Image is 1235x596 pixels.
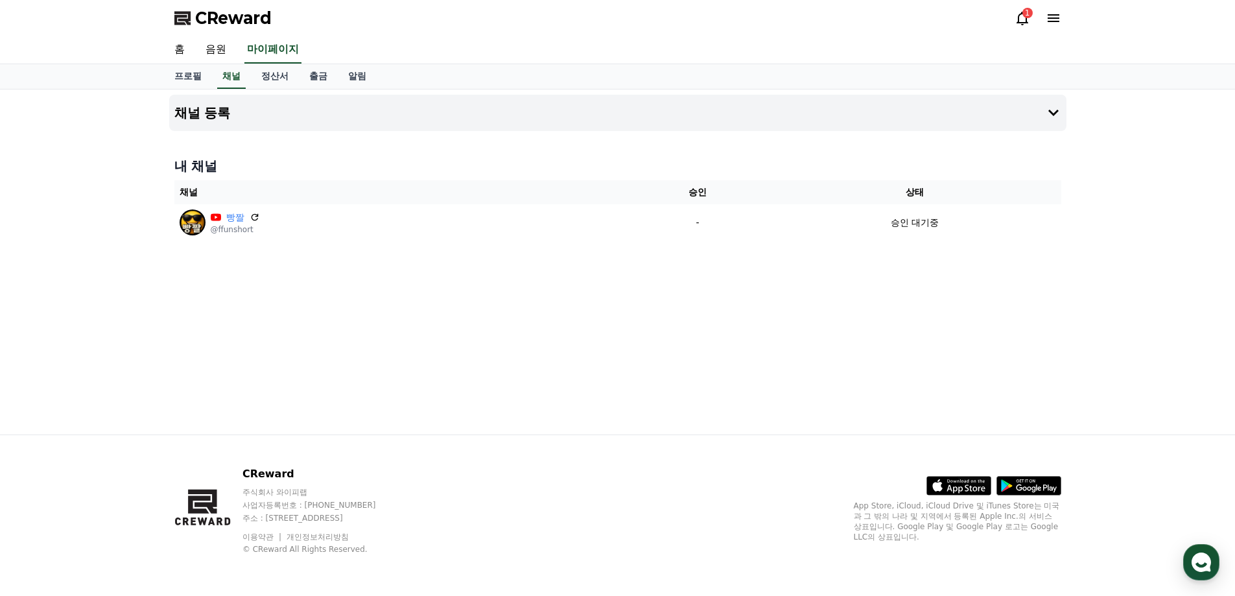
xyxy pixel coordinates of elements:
a: 홈 [4,411,86,444]
th: 채널 [174,180,627,204]
p: 주식회사 와이피랩 [242,487,401,497]
a: 채널 [217,64,246,89]
a: 마이페이지 [244,36,301,64]
a: 프로필 [164,64,212,89]
a: 빵짤 [226,211,244,224]
p: - [631,216,763,230]
a: 이용약관 [242,532,283,542]
a: CReward [174,8,272,29]
h4: 채널 등록 [174,106,231,120]
span: 설정 [200,431,216,441]
span: CReward [195,8,272,29]
p: 승인 대기중 [891,216,939,230]
a: 음원 [195,36,237,64]
th: 상태 [769,180,1061,204]
p: CReward [242,466,401,482]
a: 1 [1015,10,1030,26]
a: 설정 [167,411,249,444]
p: © CReward All Rights Reserved. [242,544,401,554]
p: App Store, iCloud, iCloud Drive 및 iTunes Store는 미국과 그 밖의 나라 및 지역에서 등록된 Apple Inc.의 서비스 상표입니다. Goo... [854,501,1061,542]
a: 출금 [299,64,338,89]
a: 정산서 [251,64,299,89]
p: 사업자등록번호 : [PHONE_NUMBER] [242,500,401,510]
a: 개인정보처리방침 [287,532,349,542]
a: 알림 [338,64,377,89]
img: 빵짤 [180,209,206,235]
a: 홈 [164,36,195,64]
p: @ffunshort [211,224,260,235]
th: 승인 [626,180,768,204]
h4: 내 채널 [174,157,1061,175]
div: 1 [1022,8,1033,18]
p: 주소 : [STREET_ADDRESS] [242,513,401,523]
span: 홈 [41,431,49,441]
a: 대화 [86,411,167,444]
button: 채널 등록 [169,95,1066,131]
span: 대화 [119,431,134,442]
